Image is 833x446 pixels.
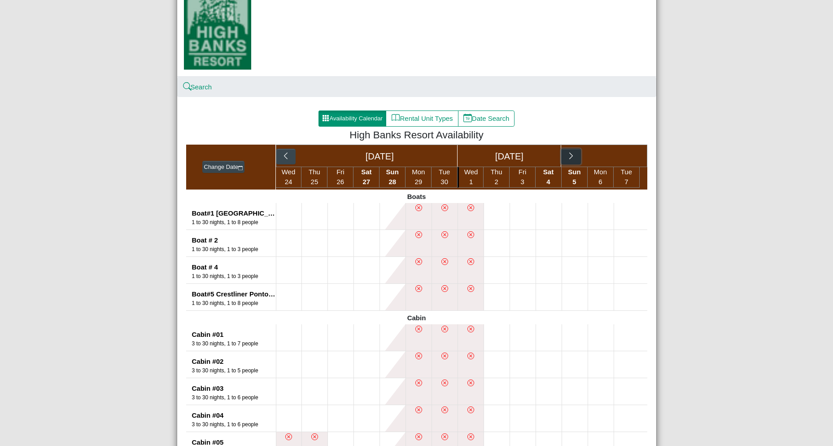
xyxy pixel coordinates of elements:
div: [DATE] [302,145,458,167]
div: Cabin #03 [192,384,276,394]
svg: x circle [415,326,422,332]
li: Wed [458,167,484,188]
div: Number of Guests [192,340,276,348]
span: 30 [440,178,448,185]
svg: x circle [415,353,422,359]
button: chevron left [276,149,296,165]
svg: x circle [441,285,448,292]
button: calendar dateDate Search [458,110,515,127]
svg: x circle [415,433,422,440]
h4: High Banks Resort Availability [193,129,641,141]
span: 26 [337,178,345,185]
svg: x circle [467,406,474,413]
svg: chevron right [567,152,576,160]
svg: x circle [467,204,474,211]
div: Cabin #02 [192,357,276,367]
svg: x circle [441,406,448,413]
button: chevron right [561,149,580,165]
li: Tue [432,167,458,188]
svg: x circle [441,353,448,359]
div: [DATE] [458,145,561,167]
li: Fri [510,167,536,188]
svg: x circle [415,204,422,211]
button: Change Datecalendar [202,161,244,173]
svg: calendar date [463,114,472,122]
svg: x circle [467,433,474,440]
span: 6 [598,178,602,185]
div: Number of Guests [192,367,276,375]
svg: x circle [311,433,318,440]
a: searchSearch [184,83,212,91]
svg: x circle [415,380,422,386]
div: Cabin #04 [192,411,276,421]
svg: x circle [415,258,422,265]
svg: x circle [467,380,474,386]
li: Sun [562,167,588,188]
span: 1 [469,178,473,185]
li: Sun [379,167,406,188]
li: Wed [276,167,302,188]
span: 4 [546,178,550,185]
li: Sat [536,167,562,188]
div: Number of Guests [192,420,276,428]
li: Thu [301,167,327,188]
svg: search [184,84,191,90]
svg: x circle [441,380,448,386]
svg: x circle [441,231,448,238]
li: Sat [353,167,379,188]
span: 27 [362,178,370,185]
span: 24 [285,178,292,185]
div: Cabin [186,311,647,324]
svg: chevron left [282,152,290,160]
svg: x circle [415,285,422,292]
svg: x circle [415,406,422,413]
span: 25 [311,178,318,185]
div: Cabin #01 [192,330,276,340]
svg: x circle [441,258,448,265]
span: 2 [494,178,498,185]
li: Thu [484,167,510,188]
svg: x circle [467,285,474,292]
svg: x circle [441,326,448,332]
span: 7 [624,178,628,185]
li: Mon [588,167,614,188]
span: 29 [414,178,422,185]
li: Mon [406,167,432,188]
li: Fri [327,167,353,188]
button: grid3x3 gap fillAvailability Calendar [318,110,387,127]
div: Boat # 2 [192,235,276,246]
svg: x circle [441,204,448,211]
svg: calendar [238,166,243,170]
svg: x circle [285,433,292,440]
div: Number of Guests [192,299,276,307]
div: Number of Guests [192,218,276,226]
svg: book [392,114,400,122]
svg: x circle [467,231,474,238]
span: 28 [388,178,396,185]
svg: x circle [467,258,474,265]
li: Tue [614,167,640,188]
svg: x circle [415,231,422,238]
svg: grid3x3 gap fill [322,115,329,122]
div: Boat#1 [GEOGRAPHIC_DATA] [192,208,276,219]
span: 5 [572,178,576,185]
div: Number of Guests [192,272,276,280]
button: bookRental Unit Types [386,110,458,127]
div: Boat#5 Crestliner Pontoon [192,289,276,300]
svg: x circle [467,353,474,359]
svg: x circle [441,433,448,440]
svg: x circle [467,326,474,332]
span: 3 [520,178,524,185]
div: Number of Guests [192,393,276,402]
div: Boat # 4 [192,262,276,273]
div: Number of Guests [192,245,276,253]
div: Boats [186,190,647,203]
